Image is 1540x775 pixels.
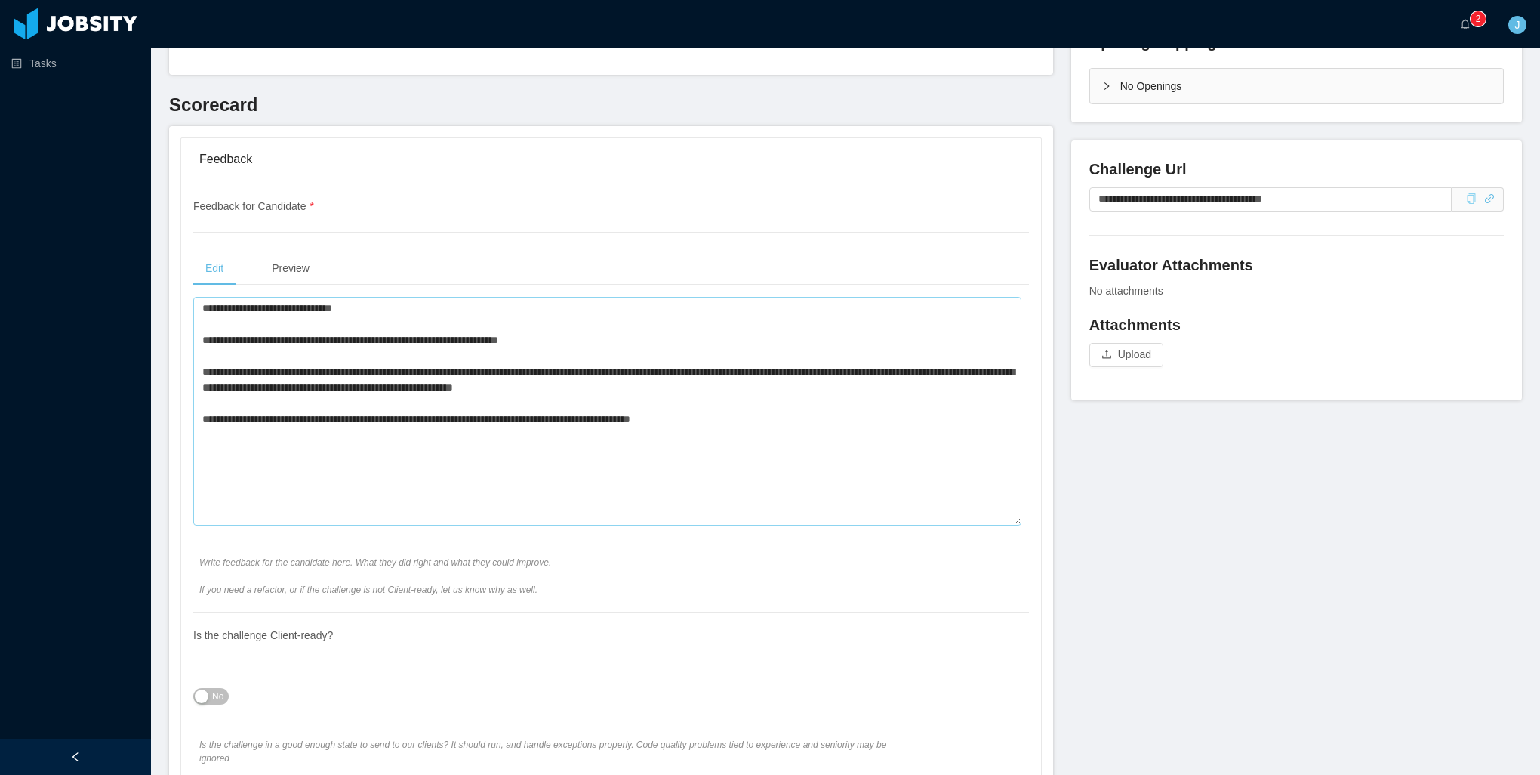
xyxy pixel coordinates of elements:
[1089,159,1504,180] h4: Challenge Url
[1089,283,1504,299] div: No attachments
[1484,193,1495,204] i: icon: link
[1089,314,1504,335] h4: Attachments
[199,138,1023,181] div: Feedback
[1090,69,1503,103] div: icon: rightNo Openings
[1471,11,1486,26] sup: 2
[1089,343,1163,367] button: icon: uploadUpload
[11,48,139,79] a: icon: profileTasks
[193,252,236,286] div: Edit
[1476,11,1481,26] p: 2
[1089,255,1504,276] h4: Evaluator Attachments
[1460,19,1471,29] i: icon: bell
[1466,193,1477,204] i: icon: copy
[169,93,1053,117] h3: Scorecard
[212,689,223,704] span: No
[1089,348,1163,360] span: icon: uploadUpload
[1515,16,1520,34] span: J
[199,738,918,765] span: Is the challenge in a good enough state to send to our clients? It should run, and handle excepti...
[260,252,322,286] div: Preview
[193,629,333,641] span: Is the challenge Client-ready?
[193,200,314,212] span: Feedback for Candidate
[1102,82,1111,91] i: icon: right
[1484,193,1495,205] a: icon: link
[1466,191,1477,207] div: Copy
[199,556,918,597] span: Write feedback for the candidate here. What they did right and what they could improve. If you ne...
